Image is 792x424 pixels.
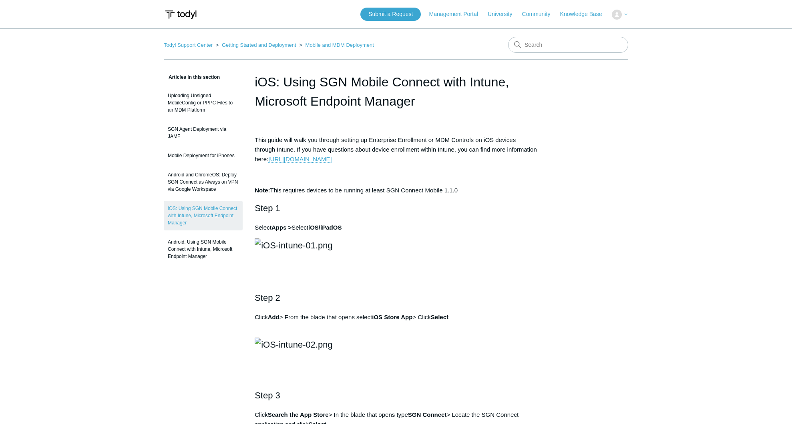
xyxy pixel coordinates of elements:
[255,291,537,305] h2: Step 2
[255,186,537,195] p: This requires devices to be running at least SGN Connect Mobile 1.1.0
[164,74,220,80] span: Articles in this section
[255,388,537,402] h2: Step 3
[508,37,628,53] input: Search
[164,42,214,48] li: Todyl Support Center
[268,156,332,163] a: [URL][DOMAIN_NAME]
[164,7,198,22] img: Todyl Support Center Help Center home page
[255,312,537,332] p: Click > From the blade that opens select > Click
[522,10,559,18] a: Community
[164,167,243,197] a: Android and ChromeOS: Deploy SGN Connect as Always on VPN via Google Workspace
[214,42,298,48] li: Getting Started and Deployment
[271,224,291,231] strong: Apps >
[255,338,333,352] img: iOS-intune-02.png
[164,234,243,264] a: Android: Using SGN Mobile Connect with Intune, Microsoft Endpoint Manager
[268,411,329,418] strong: Search the App Store
[255,72,537,111] h1: iOS: Using SGN Mobile Connect with Intune, Microsoft Endpoint Manager
[164,201,243,230] a: iOS: Using SGN Mobile Connect with Intune, Microsoft Endpoint Manager
[255,187,270,194] strong: Note:
[255,201,537,215] h2: Step 1
[298,42,374,48] li: Mobile and MDM Deployment
[408,411,447,418] strong: SGN Connect
[164,122,243,144] a: SGN Agent Deployment via JAMF
[164,88,243,118] a: Uploading Unsigned MobileConfig or PPPC Files to an MDM Platform
[164,148,243,163] a: Mobile Deployment for iPhones
[306,42,374,48] a: Mobile and MDM Deployment
[429,10,486,18] a: Management Portal
[431,314,448,320] strong: Select
[372,314,412,320] strong: iOS Store App
[255,238,333,252] img: iOS-intune-01.png
[360,8,421,21] a: Submit a Request
[255,223,537,232] p: Select Select
[164,42,213,48] a: Todyl Support Center
[222,42,296,48] a: Getting Started and Deployment
[308,224,342,231] strong: iOS/iPadOS
[488,10,520,18] a: University
[560,10,610,18] a: Knowledge Base
[268,314,279,320] strong: Add
[255,135,537,164] p: This guide will walk you through setting up Enterprise Enrollment or MDM Controls on iOS devices ...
